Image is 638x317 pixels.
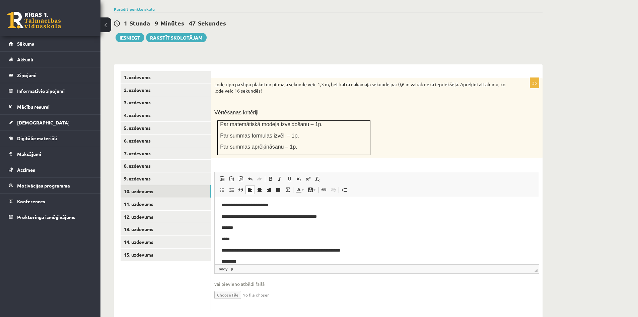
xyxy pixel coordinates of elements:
legend: Maksājumi [17,146,92,162]
a: Izlīdzināt pa labi [264,186,274,194]
a: 12. uzdevums [121,211,211,223]
span: Par summas aprēķināšanu – 1p. [220,144,297,150]
a: 11. uzdevums [121,198,211,210]
span: 47 [189,19,196,27]
span: 9 [155,19,158,27]
span: Aktuāli [17,56,33,62]
p: 3p [530,77,539,88]
a: Augšraksts [303,174,313,183]
a: Motivācijas programma [9,178,92,193]
a: 4. uzdevums [121,109,211,121]
a: Ziņojumi [9,67,92,83]
a: p elements [229,266,234,272]
span: [DEMOGRAPHIC_DATA] [17,119,70,125]
span: Vērtēšanas kritēriji [214,110,259,115]
a: Ievietot no Worda [236,174,245,183]
a: 13. uzdevums [121,223,211,235]
a: 2. uzdevums [121,84,211,96]
span: Mērogot [534,269,538,272]
a: 6. uzdevums [121,135,211,147]
a: Pasvītrojums (vadīšanas taustiņš+U) [285,174,294,183]
a: Atcelt (vadīšanas taustiņš+Z) [245,174,255,183]
span: Par summas formulas izvēli – 1p. [220,133,299,139]
a: Fona krāsa [306,186,317,194]
a: Noņemt stilus [313,174,322,183]
span: Konferences [17,198,45,204]
a: Ievietot lapas pārtraukumu drukai [340,186,349,194]
a: body elements [217,266,229,272]
a: Atzīmes [9,162,92,177]
span: Stunda [130,19,150,27]
a: Slīpraksts (vadīšanas taustiņš+I) [275,174,285,183]
a: Proktoringa izmēģinājums [9,209,92,225]
a: Rīgas 1. Tālmācības vidusskola [7,12,61,29]
a: Izlīdzināt malas [274,186,283,194]
a: Ielīmēt (vadīšanas taustiņš+V) [217,174,227,183]
span: Par matemātiskā modeļa izveidošanu – 1p. [220,121,323,127]
body: Bagātinātā teksta redaktors, wiswyg-editor-user-answer-47024752271540 [7,5,317,80]
a: Parādīt punktu skalu [114,6,155,12]
a: Rakstīt skolotājam [146,33,207,42]
a: Digitālie materiāli [9,130,92,146]
a: 10. uzdevums [121,185,211,198]
a: 5. uzdevums [121,122,211,134]
a: Informatīvie ziņojumi [9,83,92,99]
a: Izlīdzināt pa kreisi [245,186,255,194]
a: Bloka citāts [236,186,245,194]
span: Mācību resursi [17,104,50,110]
a: Centrēti [255,186,264,194]
span: Sekundes [198,19,226,27]
span: vai pievieno atbildi failā [214,280,539,287]
a: 14. uzdevums [121,236,211,248]
a: 7. uzdevums [121,147,211,160]
a: 3. uzdevums [121,96,211,109]
span: Minūtes [160,19,184,27]
a: Ievietot/noņemt sarakstu ar aizzīmēm [227,186,236,194]
a: Ievietot/noņemt numurētu sarakstu [217,186,227,194]
a: Mācību resursi [9,99,92,114]
a: Atsaistīt [329,186,338,194]
iframe: Bagātinātā teksta redaktors, wiswyg-editor-user-answer-47024752271540 [215,197,539,264]
p: Lode ripo pa slīpu plakni un pirmajā sekundē veic 1,3 m, bet katrā nākamajā sekundē par 0,6 m vai... [214,81,506,94]
a: Math [283,186,292,194]
a: Saite (vadīšanas taustiņš+K) [319,186,329,194]
span: Motivācijas programma [17,182,70,189]
a: Apakšraksts [294,174,303,183]
span: Sākums [17,41,34,47]
legend: Ziņojumi [17,67,92,83]
span: 1 [124,19,127,27]
a: Ievietot kā vienkāršu tekstu (vadīšanas taustiņš+pārslēgšanas taustiņš+V) [227,174,236,183]
span: Digitālie materiāli [17,135,57,141]
a: Sākums [9,36,92,51]
a: Konferences [9,194,92,209]
a: Atkārtot (vadīšanas taustiņš+Y) [255,174,264,183]
button: Iesniegt [116,33,144,42]
a: 1. uzdevums [121,71,211,84]
a: 8. uzdevums [121,160,211,172]
span: Proktoringa izmēģinājums [17,214,75,220]
a: [DEMOGRAPHIC_DATA] [9,115,92,130]
span: Atzīmes [17,167,35,173]
legend: Informatīvie ziņojumi [17,83,92,99]
a: Aktuāli [9,52,92,67]
a: 9. uzdevums [121,172,211,185]
a: 15. uzdevums [121,249,211,261]
a: Teksta krāsa [294,186,306,194]
a: Treknraksts (vadīšanas taustiņš+B) [266,174,275,183]
a: Maksājumi [9,146,92,162]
